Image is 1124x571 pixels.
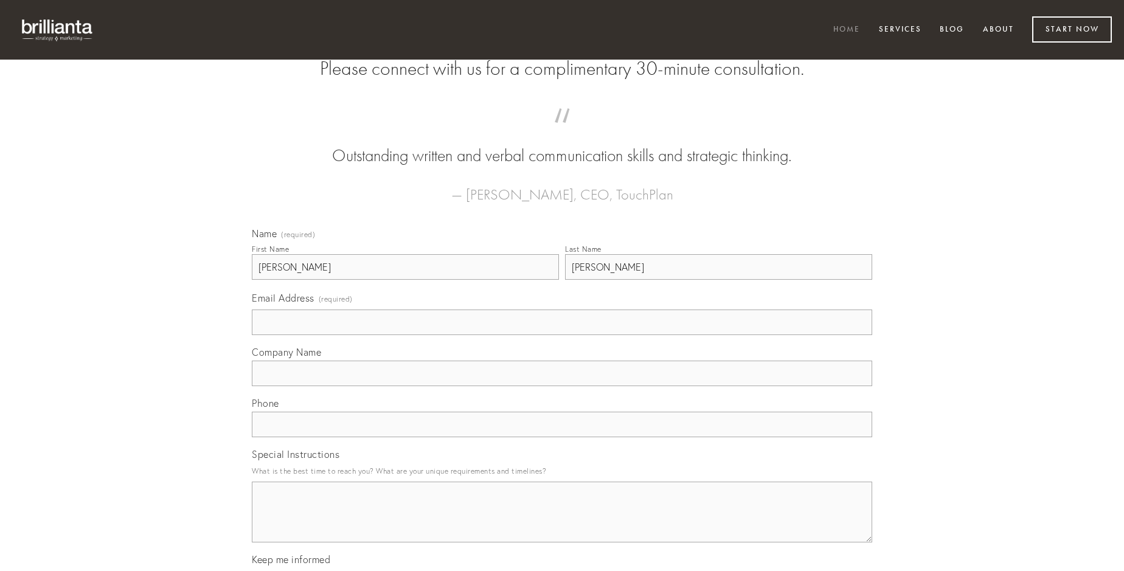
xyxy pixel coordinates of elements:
[252,227,277,240] span: Name
[271,120,853,168] blockquote: Outstanding written and verbal communication skills and strategic thinking.
[252,397,279,409] span: Phone
[252,346,321,358] span: Company Name
[252,448,339,460] span: Special Instructions
[252,292,314,304] span: Email Address
[975,20,1022,40] a: About
[252,244,289,254] div: First Name
[252,553,330,566] span: Keep me informed
[252,57,872,80] h2: Please connect with us for a complimentary 30-minute consultation.
[271,168,853,207] figcaption: — [PERSON_NAME], CEO, TouchPlan
[271,120,853,144] span: “
[932,20,972,40] a: Blog
[1032,16,1112,43] a: Start Now
[319,291,353,307] span: (required)
[12,12,103,47] img: brillianta - research, strategy, marketing
[825,20,868,40] a: Home
[252,463,872,479] p: What is the best time to reach you? What are your unique requirements and timelines?
[281,231,315,238] span: (required)
[565,244,602,254] div: Last Name
[871,20,929,40] a: Services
